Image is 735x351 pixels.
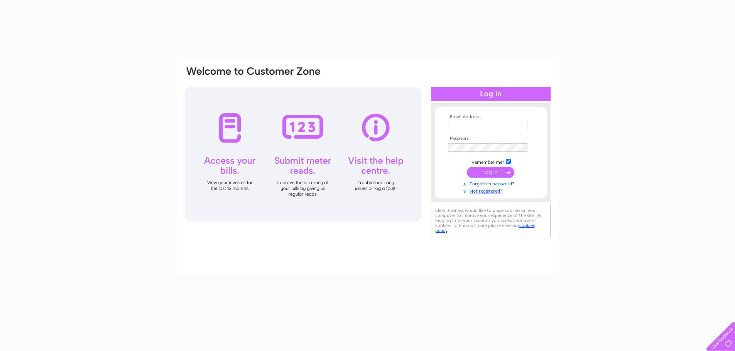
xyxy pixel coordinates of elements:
a: cookies policy [435,223,535,233]
input: Submit [467,167,514,178]
a: Forgotten password? [448,180,536,187]
a: Not registered? [448,187,536,194]
th: Email Address: [446,114,536,120]
div: Clear Business would like to place cookies on your computer to improve your experience of the sit... [431,204,551,237]
td: Remember me? [446,158,536,165]
th: Password: [446,136,536,141]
